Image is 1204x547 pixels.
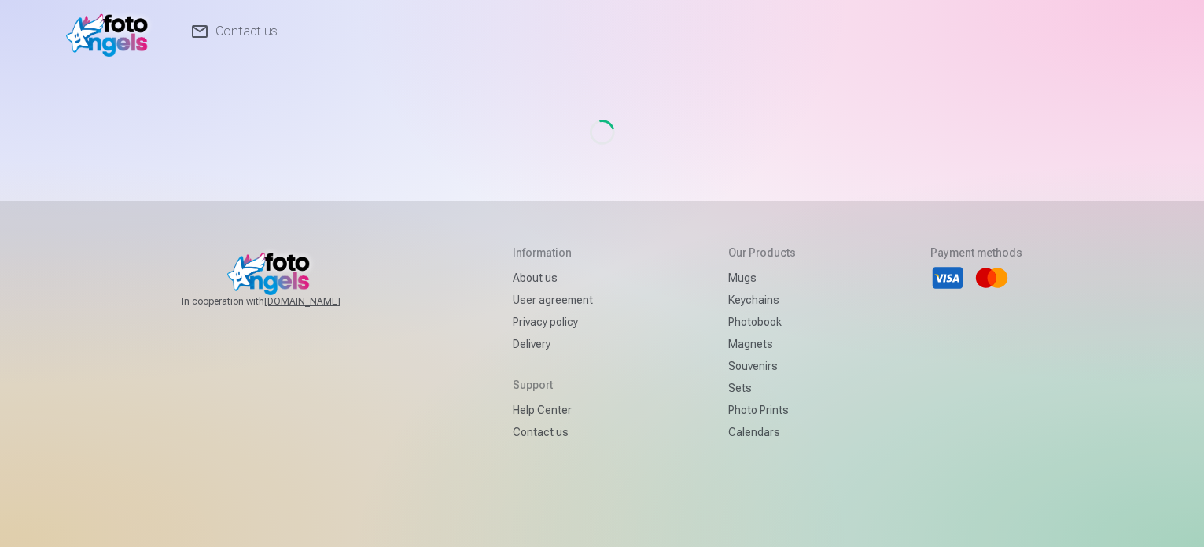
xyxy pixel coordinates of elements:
a: Magnets [728,333,796,355]
h5: Support [513,377,593,393]
a: Privacy policy [513,311,593,333]
a: [DOMAIN_NAME] [264,295,378,308]
a: Souvenirs [728,355,796,377]
img: /v1 [66,6,156,57]
a: Photobook [728,311,796,333]
h5: Information [513,245,593,261]
span: In cooperation with [182,295,378,308]
li: Visa [930,261,965,295]
h5: Payment methods [930,245,1022,261]
a: Keychains [728,289,796,311]
a: About us [513,267,593,289]
a: Contact us [513,421,593,443]
a: Calendars [728,421,796,443]
a: Help Center [513,399,593,421]
a: Mugs [728,267,796,289]
a: User agreement [513,289,593,311]
h5: Our products [728,245,796,261]
a: Delivery [513,333,593,355]
a: Photo prints [728,399,796,421]
a: Sets [728,377,796,399]
li: Mastercard [974,261,1009,295]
